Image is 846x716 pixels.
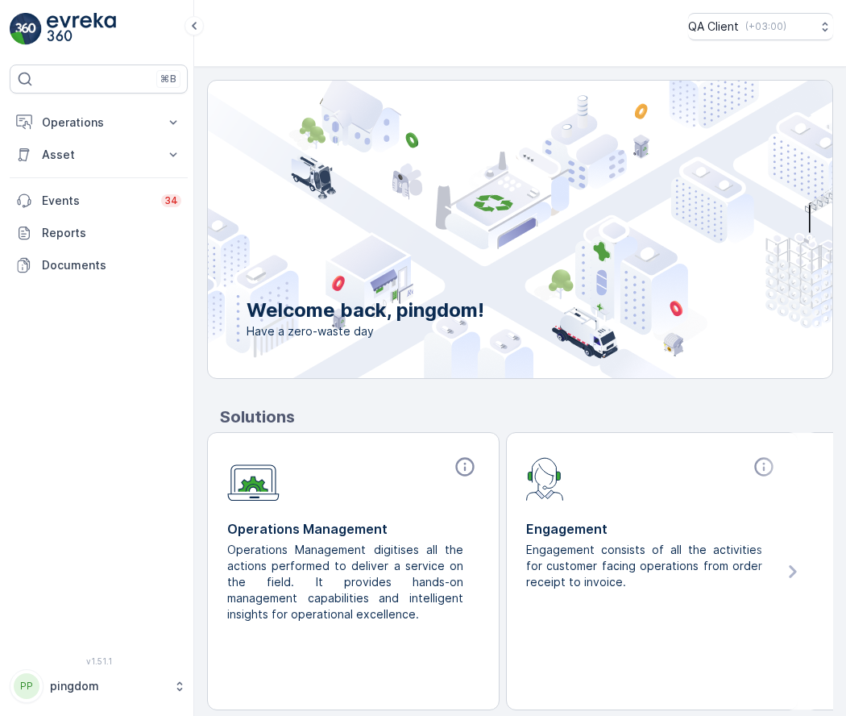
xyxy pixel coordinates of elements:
a: Documents [10,249,188,281]
p: pingdom [50,678,165,694]
p: Asset [42,147,156,163]
p: ( +03:00 ) [745,20,786,33]
button: PPpingdom [10,669,188,703]
button: QA Client(+03:00) [688,13,833,40]
p: Documents [42,257,181,273]
a: Events34 [10,185,188,217]
p: Engagement consists of all the activities for customer facing operations from order receipt to in... [526,542,765,590]
p: Events [42,193,151,209]
p: Operations Management digitises all the actions performed to deliver a service on the field. It p... [227,542,467,622]
a: Reports [10,217,188,249]
button: Asset [10,139,188,171]
span: v 1.51.1 [10,656,188,666]
p: Reports [42,225,181,241]
img: city illustration [135,81,832,378]
img: logo [10,13,42,45]
img: module-icon [227,456,280,502]
img: logo_light-DOdMpM7g.png [47,13,116,45]
p: QA Client [688,19,739,35]
p: Engagement [526,519,778,539]
p: Operations [42,114,156,131]
p: 34 [164,194,178,207]
p: Welcome back, pingdom! [247,298,484,323]
div: PP [14,673,39,699]
img: module-icon [526,456,564,501]
p: ⌘B [160,73,176,85]
button: Operations [10,106,188,139]
p: Operations Management [227,519,479,539]
p: Solutions [220,405,833,429]
span: Have a zero-waste day [247,323,484,339]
